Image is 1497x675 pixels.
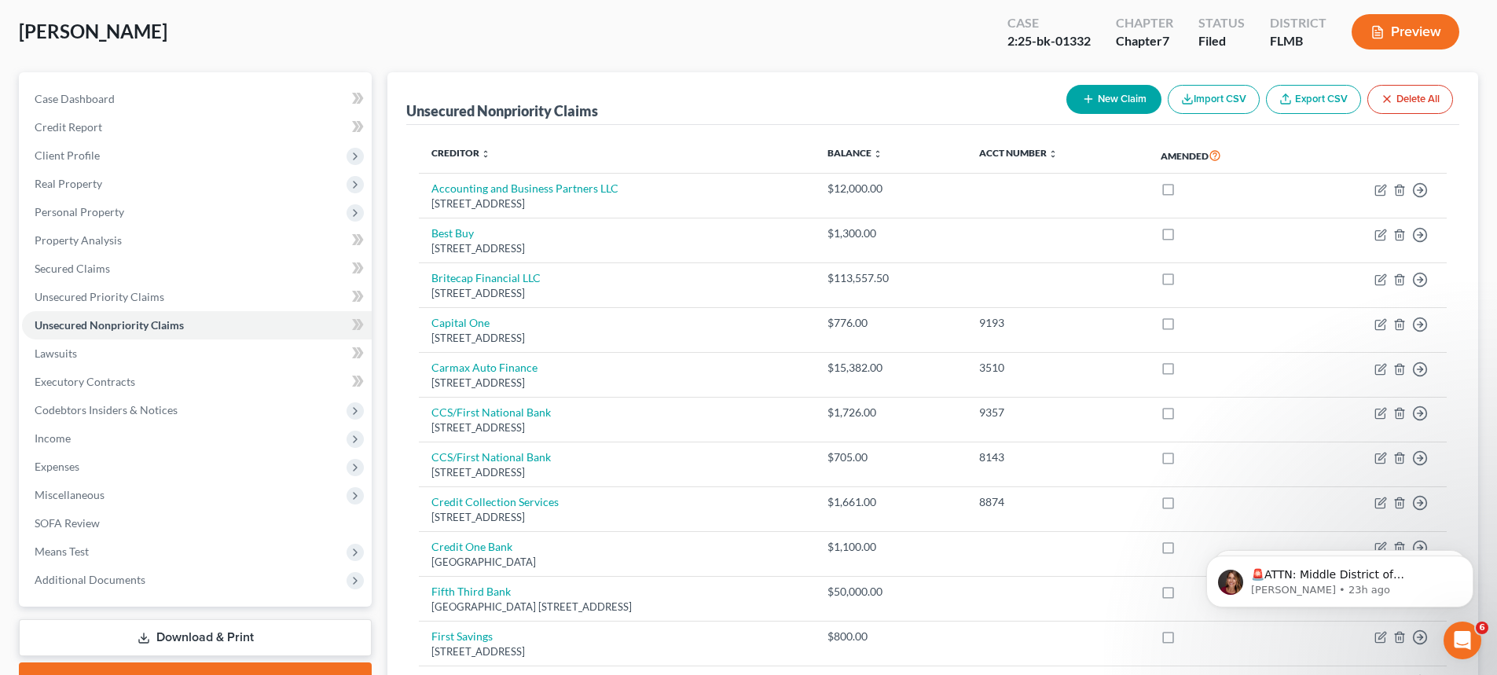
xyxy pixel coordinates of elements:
[827,270,954,286] div: $113,557.50
[35,403,178,416] span: Codebtors Insiders & Notices
[35,290,164,303] span: Unsecured Priority Claims
[431,331,802,346] div: [STREET_ADDRESS]
[827,405,954,420] div: $1,726.00
[1148,138,1298,174] th: Amended
[827,360,954,376] div: $15,382.00
[1270,32,1326,50] div: FLMB
[1116,32,1173,50] div: Chapter
[1198,14,1245,32] div: Status
[35,488,105,501] span: Miscellaneous
[1444,622,1481,659] iframe: Intercom live chat
[431,147,490,159] a: Creditor unfold_more
[1007,14,1091,32] div: Case
[1162,33,1169,48] span: 7
[431,585,511,598] a: Fifth Third Bank
[1367,85,1453,114] button: Delete All
[431,510,802,525] div: [STREET_ADDRESS]
[19,619,372,656] a: Download & Print
[979,449,1136,465] div: 8143
[431,405,551,419] a: CCS/First National Bank
[827,539,954,555] div: $1,100.00
[827,629,954,644] div: $800.00
[431,361,538,374] a: Carmax Auto Finance
[35,545,89,558] span: Means Test
[22,85,372,113] a: Case Dashboard
[35,205,124,218] span: Personal Property
[431,420,802,435] div: [STREET_ADDRESS]
[827,226,954,241] div: $1,300.00
[1198,32,1245,50] div: Filed
[1048,149,1058,159] i: unfold_more
[979,494,1136,510] div: 8874
[827,494,954,510] div: $1,661.00
[35,347,77,360] span: Lawsuits
[1168,85,1260,114] button: Import CSV
[1007,32,1091,50] div: 2:25-bk-01332
[431,450,551,464] a: CCS/First National Bank
[35,516,100,530] span: SOFA Review
[431,376,802,391] div: [STREET_ADDRESS]
[431,226,474,240] a: Best Buy
[431,271,541,284] a: Britecap Financial LLC
[35,177,102,190] span: Real Property
[35,233,122,247] span: Property Analysis
[22,255,372,283] a: Secured Claims
[979,315,1136,331] div: 9193
[431,465,802,480] div: [STREET_ADDRESS]
[431,286,802,301] div: [STREET_ADDRESS]
[873,149,882,159] i: unfold_more
[22,283,372,311] a: Unsecured Priority Claims
[35,460,79,473] span: Expenses
[1183,523,1497,633] iframe: Intercom notifications message
[481,149,490,159] i: unfold_more
[827,147,882,159] a: Balance unfold_more
[827,315,954,331] div: $776.00
[35,431,71,445] span: Income
[431,182,618,195] a: Accounting and Business Partners LLC
[827,181,954,196] div: $12,000.00
[431,555,802,570] div: [GEOGRAPHIC_DATA]
[431,316,490,329] a: Capital One
[22,509,372,537] a: SOFA Review
[431,600,802,614] div: [GEOGRAPHIC_DATA] [STREET_ADDRESS]
[22,368,372,396] a: Executory Contracts
[35,92,115,105] span: Case Dashboard
[35,262,110,275] span: Secured Claims
[1476,622,1488,634] span: 6
[431,241,802,256] div: [STREET_ADDRESS]
[1270,14,1326,32] div: District
[431,196,802,211] div: [STREET_ADDRESS]
[979,147,1058,159] a: Acct Number unfold_more
[22,339,372,368] a: Lawsuits
[827,449,954,465] div: $705.00
[35,375,135,388] span: Executory Contracts
[19,20,167,42] span: [PERSON_NAME]
[979,360,1136,376] div: 3510
[35,318,184,332] span: Unsecured Nonpriority Claims
[979,405,1136,420] div: 9357
[35,573,145,586] span: Additional Documents
[431,495,559,508] a: Credit Collection Services
[1352,14,1459,50] button: Preview
[35,149,100,162] span: Client Profile
[22,226,372,255] a: Property Analysis
[431,540,512,553] a: Credit One Bank
[35,120,102,134] span: Credit Report
[1266,85,1361,114] a: Export CSV
[827,584,954,600] div: $50,000.00
[431,644,802,659] div: [STREET_ADDRESS]
[406,101,598,120] div: Unsecured Nonpriority Claims
[22,311,372,339] a: Unsecured Nonpriority Claims
[431,629,493,643] a: First Savings
[22,113,372,141] a: Credit Report
[1066,85,1161,114] button: New Claim
[1116,14,1173,32] div: Chapter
